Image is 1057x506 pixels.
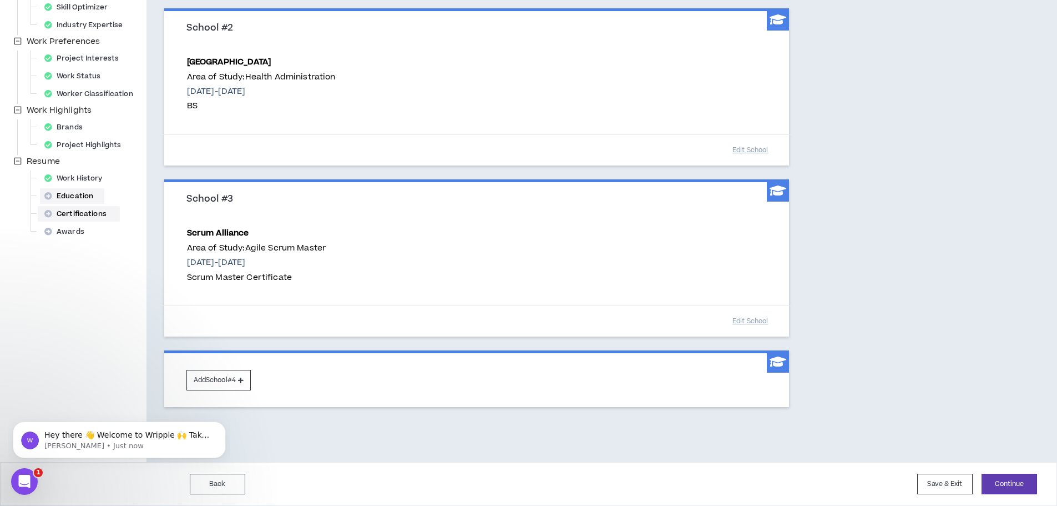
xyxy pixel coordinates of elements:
p: Area of Study: Health Administration [187,71,336,83]
button: Edit School [722,312,778,331]
div: Awards [40,224,95,239]
h3: School #2 [186,22,776,34]
p: [DATE] - [DATE] [187,257,326,269]
span: Resume [27,156,60,167]
span: Work Highlights [27,104,92,116]
button: Edit School [722,141,778,160]
div: Education [40,188,104,204]
p: Scrum Alliance [187,227,326,239]
iframe: Intercom notifications message [8,398,230,476]
span: minus-square [14,157,22,165]
p: Area of Study: Agile Scrum Master [187,242,326,254]
span: Work Highlights [24,104,94,117]
span: minus-square [14,37,22,45]
button: Save & Exit [917,474,973,494]
p: BS [187,100,336,112]
h3: School #3 [186,193,776,206]
span: Work Preferences [27,36,100,47]
span: Resume [24,155,62,168]
div: Brands [40,119,94,135]
div: Certifications [40,206,118,222]
p: [DATE] - [DATE] [187,86,336,98]
p: [GEOGRAPHIC_DATA] [187,56,336,68]
button: Continue [982,474,1037,494]
div: Project Highlights [40,137,132,153]
div: Project Interests [40,51,130,66]
div: Work History [40,171,114,186]
div: Industry Expertise [40,17,134,33]
button: Back [190,474,245,494]
div: Worker Classification [40,86,144,102]
span: minus-square [14,106,22,114]
button: AddSchool#4 [186,370,251,390]
span: Work Preferences [24,35,102,48]
p: Scrum Master Certificate [187,272,326,284]
span: 1 [34,468,43,477]
div: Work Status [40,68,112,84]
iframe: Intercom live chat [11,468,38,495]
